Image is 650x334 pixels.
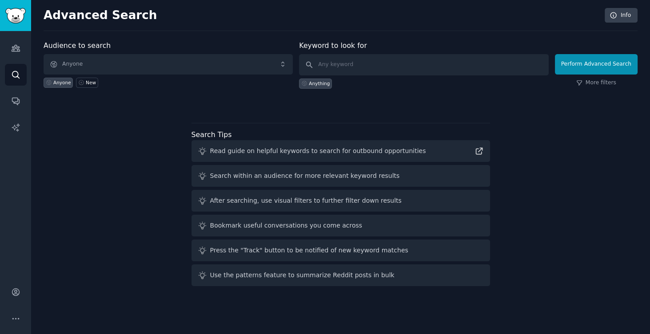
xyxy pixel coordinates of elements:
button: Perform Advanced Search [555,54,638,75]
div: Read guide on helpful keywords to search for outbound opportunities [210,146,426,156]
label: Keyword to look for [299,41,367,50]
div: Press the "Track" button to be notified of new keyword matches [210,246,408,255]
div: Anything [309,80,330,86]
label: Audience to search [44,41,111,50]
a: Info [605,8,638,23]
div: After searching, use visual filters to further filter down results [210,196,402,205]
img: GummySearch logo [5,8,26,24]
div: Search within an audience for more relevant keyword results [210,171,400,181]
input: Any keyword [299,54,548,75]
button: Anyone [44,54,293,75]
a: More filters [576,79,616,87]
a: New [76,78,98,88]
label: Search Tips [191,130,232,139]
div: Anyone [53,79,71,86]
div: Bookmark useful conversations you come across [210,221,363,230]
h2: Advanced Search [44,8,600,23]
div: Use the patterns feature to summarize Reddit posts in bulk [210,271,395,280]
div: New [86,79,96,86]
